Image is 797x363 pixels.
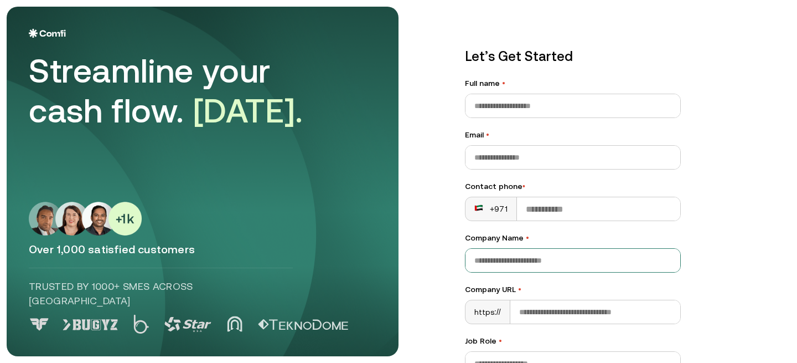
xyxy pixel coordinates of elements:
[486,130,489,139] span: •
[526,233,529,242] span: •
[502,79,505,88] span: •
[29,29,66,38] img: Logo
[465,232,681,244] label: Company Name
[465,300,510,324] div: https://
[522,182,525,191] span: •
[63,319,118,330] img: Logo 1
[133,315,149,334] img: Logo 2
[29,51,339,131] div: Streamline your cash flow.
[164,317,211,332] img: Logo 3
[465,129,681,141] label: Email
[465,335,681,347] label: Job Role
[465,181,681,192] div: Contact phone
[465,47,681,67] p: Let’s Get Started
[465,78,681,89] label: Full name
[193,91,303,130] span: [DATE].
[29,318,50,331] img: Logo 0
[29,279,293,308] p: Trusted by 1000+ SMEs across [GEOGRAPHIC_DATA]
[474,203,508,214] div: +971
[258,319,348,330] img: Logo 5
[518,285,521,294] span: •
[227,316,242,332] img: Logo 4
[499,336,502,345] span: •
[465,284,681,295] label: Company URL
[29,242,376,257] p: Over 1,000 satisfied customers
